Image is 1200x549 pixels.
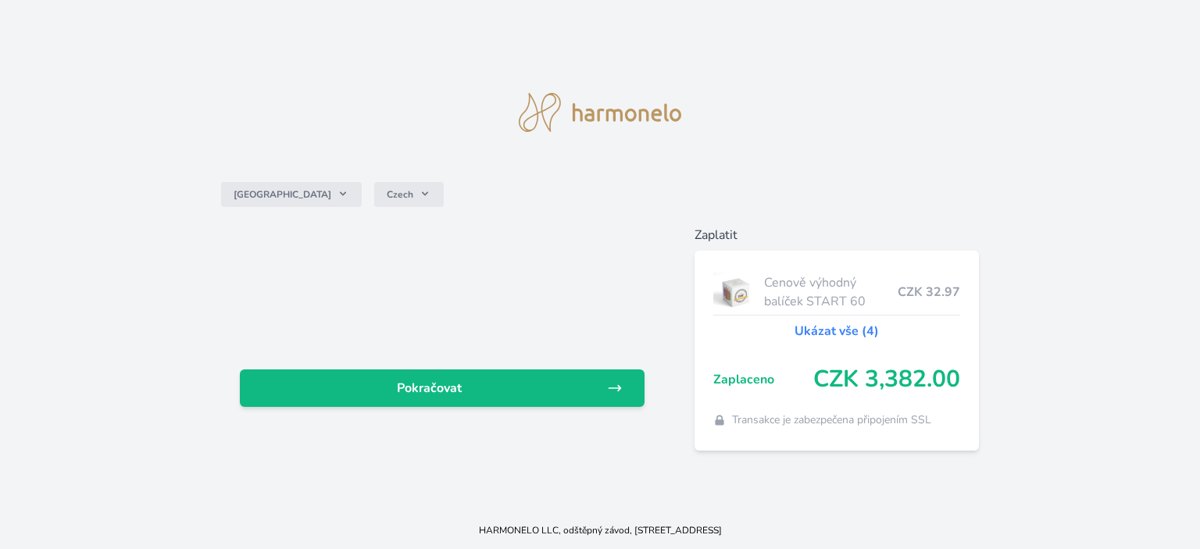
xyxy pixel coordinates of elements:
span: [GEOGRAPHIC_DATA] [234,188,331,201]
span: Zaplaceno [713,370,813,389]
span: Czech [387,188,413,201]
a: Ukázat vše (4) [795,322,879,340]
span: Transakce je zabezpečena připojením SSL [732,412,931,428]
img: logo.svg [519,93,681,132]
span: CZK 32.97 [898,283,960,301]
h6: Zaplatit [695,226,979,244]
button: Czech [374,182,444,207]
span: Cenově výhodný balíček START 60 [764,273,898,311]
span: CZK 3,382.00 [813,365,960,394]
img: start.jpg [713,273,758,312]
button: [GEOGRAPHIC_DATA] [221,182,362,207]
span: Pokračovat [252,379,607,397]
a: Pokračovat [240,369,645,407]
